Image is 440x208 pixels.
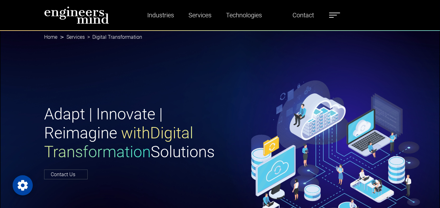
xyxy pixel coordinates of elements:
li: Digital Transformation [85,33,142,41]
a: Contact [290,8,316,22]
a: Contact Us [44,170,88,179]
a: Technologies [223,8,264,22]
span: with Digital Transformation [44,124,193,161]
a: Services [186,8,214,22]
img: logo [44,6,109,24]
a: Industries [145,8,177,22]
h1: Adapt | Innovate | Reimagine Solutions [44,105,216,161]
a: Services [67,34,85,40]
nav: breadcrumb [44,30,396,44]
a: Home [44,34,57,40]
